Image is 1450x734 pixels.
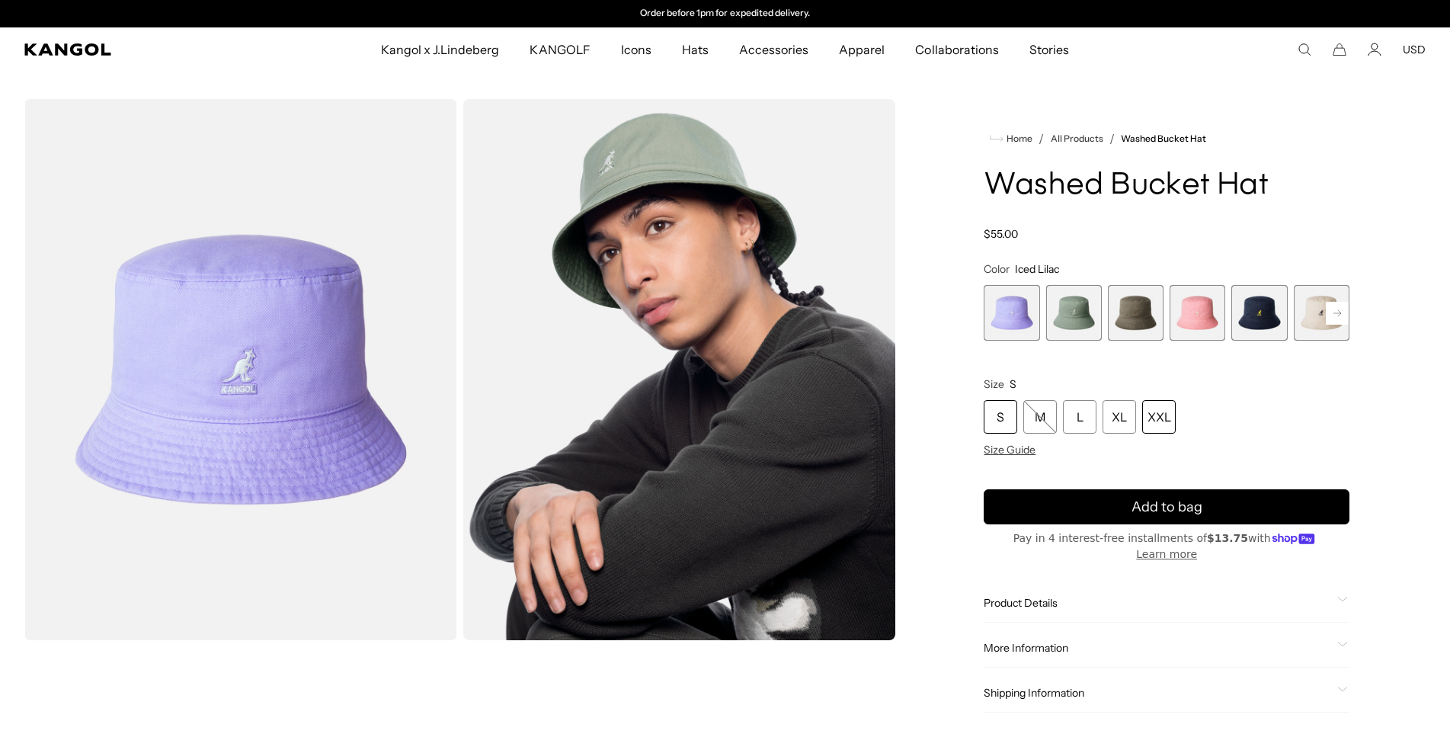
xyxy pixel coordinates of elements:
div: 3 of 13 [1108,285,1164,341]
a: Icons [606,27,667,72]
a: Collaborations [900,27,1013,72]
button: Add to bag [984,489,1349,524]
div: 6 of 13 [1294,285,1349,341]
button: Cart [1333,43,1346,56]
div: 2 of 13 [1046,285,1102,341]
a: KANGOLF [514,27,605,72]
span: Iced Lilac [1015,262,1059,276]
a: Kangol x J.Lindeberg [366,27,515,72]
label: SAGE GREEN [1046,285,1102,341]
div: 4 of 13 [1170,285,1225,341]
label: Iced Lilac [984,285,1039,341]
div: XXL [1142,400,1176,434]
span: Add to bag [1132,497,1202,518]
a: Stories [1014,27,1084,72]
span: Accessories [739,27,808,72]
summary: Search here [1298,43,1311,56]
span: Hats [682,27,709,72]
div: 2 of 2 [568,8,882,20]
a: Kangol [24,43,252,56]
div: 1 of 13 [984,285,1039,341]
span: $55.00 [984,227,1018,241]
a: Apparel [824,27,900,72]
div: XL [1103,400,1136,434]
span: Size [984,377,1004,391]
div: L [1063,400,1096,434]
span: Stories [1029,27,1069,72]
li: / [1032,130,1044,148]
h1: Washed Bucket Hat [984,169,1349,203]
span: S [1010,377,1016,391]
div: S [984,400,1017,434]
li: / [1103,130,1115,148]
slideshow-component: Announcement bar [568,8,882,20]
span: More Information [984,641,1331,655]
span: Kangol x J.Lindeberg [381,27,500,72]
label: Pepto [1170,285,1225,341]
span: Icons [621,27,651,72]
p: Order before 1pm for expedited delivery. [640,8,810,20]
label: Smog [1108,285,1164,341]
span: Color [984,262,1010,276]
img: sage-green [463,99,896,640]
product-gallery: Gallery Viewer [24,99,895,640]
a: All Products [1051,133,1103,144]
nav: breadcrumbs [984,130,1349,148]
span: Collaborations [915,27,998,72]
a: Home [990,132,1032,146]
img: color-iced-lilac [24,99,457,640]
div: 5 of 13 [1231,285,1287,341]
label: Khaki [1294,285,1349,341]
span: Apparel [839,27,885,72]
a: Washed Bucket Hat [1121,133,1206,144]
span: Home [1003,133,1032,144]
span: KANGOLF [530,27,590,72]
div: M [1023,400,1057,434]
a: Accessories [724,27,824,72]
a: Account [1368,43,1381,56]
a: Hats [667,27,724,72]
button: USD [1403,43,1426,56]
span: Shipping Information [984,686,1331,700]
label: Navy [1231,285,1287,341]
span: Product Details [984,596,1331,610]
span: Size Guide [984,443,1035,457]
div: Announcement [568,8,882,20]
